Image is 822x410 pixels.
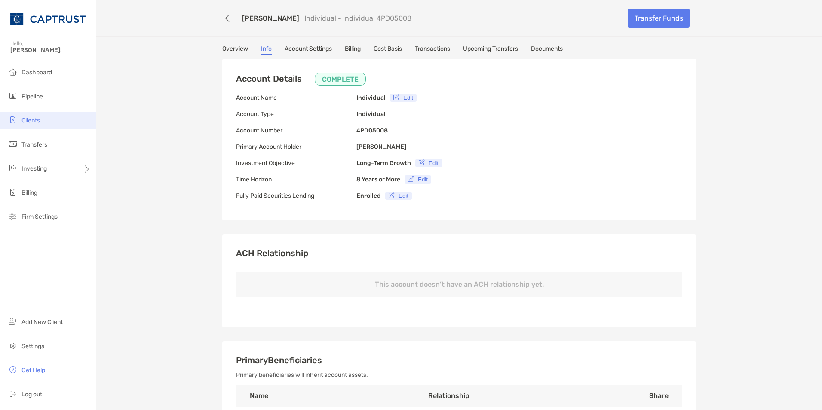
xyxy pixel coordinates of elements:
b: Long-Term Growth [356,159,411,167]
span: Clients [21,117,40,124]
span: Add New Client [21,318,63,326]
span: Firm Settings [21,213,58,220]
img: get-help icon [8,364,18,375]
a: [PERSON_NAME] [242,14,299,22]
p: Investment Objective [236,158,356,168]
img: CAPTRUST Logo [10,3,86,34]
img: pipeline icon [8,91,18,101]
p: Individual - Individual 4PD05008 [304,14,411,22]
th: Name [236,385,414,407]
img: add_new_client icon [8,316,18,327]
p: Account Name [236,92,356,103]
p: Account Number [236,125,356,136]
p: COMPLETE [322,74,359,85]
b: Individual [356,94,386,101]
img: investing icon [8,163,18,173]
a: Cost Basis [374,45,402,55]
span: Pipeline [21,93,43,100]
button: Edit [405,175,431,184]
b: Enrolled [356,192,381,199]
h3: ACH Relationship [236,248,682,258]
span: [PERSON_NAME]! [10,46,91,54]
p: Fully Paid Securities Lending [236,190,356,201]
span: Get Help [21,367,45,374]
b: 8 Years or More [356,176,400,183]
img: clients icon [8,115,18,125]
img: firm-settings icon [8,211,18,221]
p: This account doesn’t have an ACH relationship yet. [236,272,682,297]
th: Relationship [414,385,574,407]
p: Primary Account Holder [236,141,356,152]
p: Account Type [236,109,356,119]
span: Dashboard [21,69,52,76]
span: Settings [21,343,44,350]
img: logout icon [8,389,18,399]
p: Primary beneficiaries will inherit account assets. [236,370,682,380]
a: Billing [345,45,361,55]
a: Documents [531,45,563,55]
img: settings icon [8,340,18,351]
a: Transactions [415,45,450,55]
button: Edit [415,159,442,167]
a: Upcoming Transfers [463,45,518,55]
button: Edit [390,94,417,102]
b: 4PD05008 [356,127,388,134]
span: Billing [21,189,37,196]
img: billing icon [8,187,18,197]
th: Share [574,385,682,407]
a: Transfer Funds [628,9,690,28]
a: Account Settings [285,45,332,55]
img: dashboard icon [8,67,18,77]
b: [PERSON_NAME] [356,143,406,150]
a: Info [261,45,272,55]
span: Investing [21,165,47,172]
img: transfers icon [8,139,18,149]
span: Transfers [21,141,47,148]
h3: Account Details [236,73,366,86]
span: Primary Beneficiaries [236,355,322,365]
b: Individual [356,110,386,118]
a: Overview [222,45,248,55]
p: Time Horizon [236,174,356,185]
span: Log out [21,391,42,398]
button: Edit [385,192,412,200]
